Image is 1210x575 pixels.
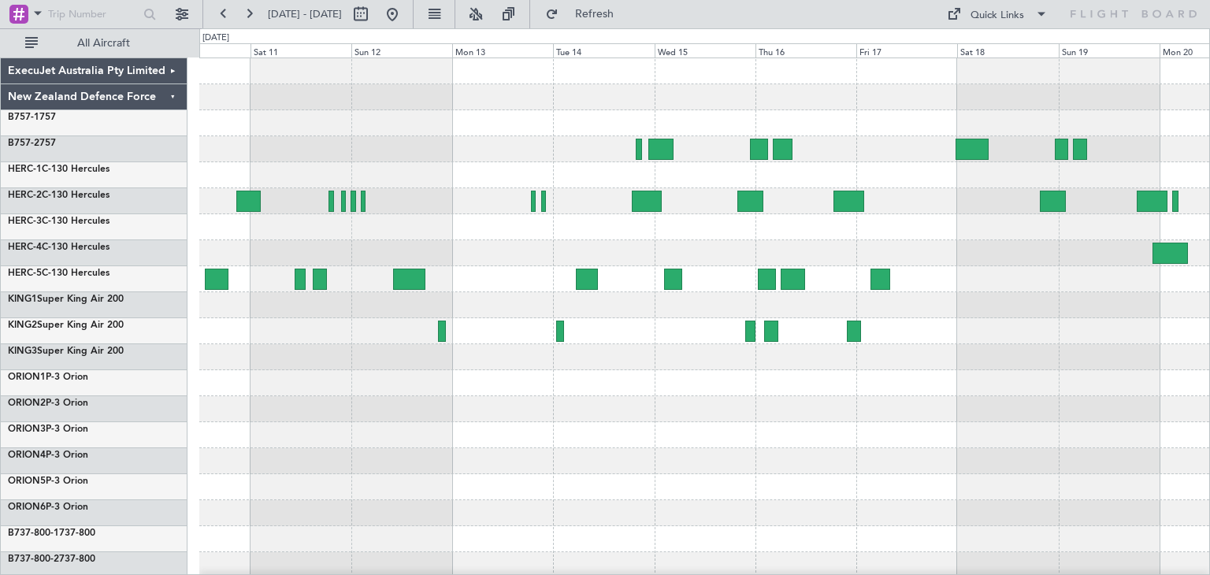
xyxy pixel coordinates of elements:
span: ORION4 [8,451,46,460]
button: All Aircraft [17,31,171,56]
a: ORION5P-3 Orion [8,477,88,486]
span: B757-2 [8,139,39,148]
span: HERC-2 [8,191,42,200]
span: KING3 [8,347,37,356]
div: Wed 15 [655,43,755,57]
a: ORION4P-3 Orion [8,451,88,460]
a: HERC-4C-130 Hercules [8,243,109,252]
a: ORION6P-3 Orion [8,503,88,512]
span: ORION1 [8,373,46,382]
div: Fri 17 [856,43,957,57]
span: ORION5 [8,477,46,486]
a: HERC-5C-130 Hercules [8,269,109,278]
div: Sat 18 [957,43,1058,57]
a: ORION3P-3 Orion [8,425,88,434]
span: B757-1 [8,113,39,122]
a: HERC-2C-130 Hercules [8,191,109,200]
div: [DATE] [202,32,229,45]
div: Sun 19 [1059,43,1160,57]
span: ORION2 [8,399,46,408]
span: HERC-5 [8,269,42,278]
div: Tue 14 [553,43,654,57]
span: All Aircraft [41,38,166,49]
a: HERC-3C-130 Hercules [8,217,109,226]
span: Refresh [562,9,628,20]
a: ORION1P-3 Orion [8,373,88,382]
div: Fri 10 [149,43,250,57]
div: Sat 11 [251,43,351,57]
a: ORION2P-3 Orion [8,399,88,408]
a: B737-800-2737-800 [8,555,95,564]
span: HERC-1 [8,165,42,174]
a: HERC-1C-130 Hercules [8,165,109,174]
span: [DATE] - [DATE] [268,7,342,21]
span: ORION3 [8,425,46,434]
a: B737-800-1737-800 [8,529,95,538]
a: KING2Super King Air 200 [8,321,124,330]
span: ORION6 [8,503,46,512]
span: HERC-4 [8,243,42,252]
div: Mon 13 [452,43,553,57]
span: KING2 [8,321,37,330]
button: Refresh [538,2,633,27]
span: B737-800-2 [8,555,59,564]
a: B757-1757 [8,113,56,122]
div: Sun 12 [351,43,452,57]
a: KING3Super King Air 200 [8,347,124,356]
button: Quick Links [939,2,1056,27]
div: Quick Links [971,8,1024,24]
div: Thu 16 [755,43,856,57]
a: KING1Super King Air 200 [8,295,124,304]
span: HERC-3 [8,217,42,226]
span: KING1 [8,295,37,304]
a: B757-2757 [8,139,56,148]
input: Trip Number [48,2,139,26]
span: B737-800-1 [8,529,59,538]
